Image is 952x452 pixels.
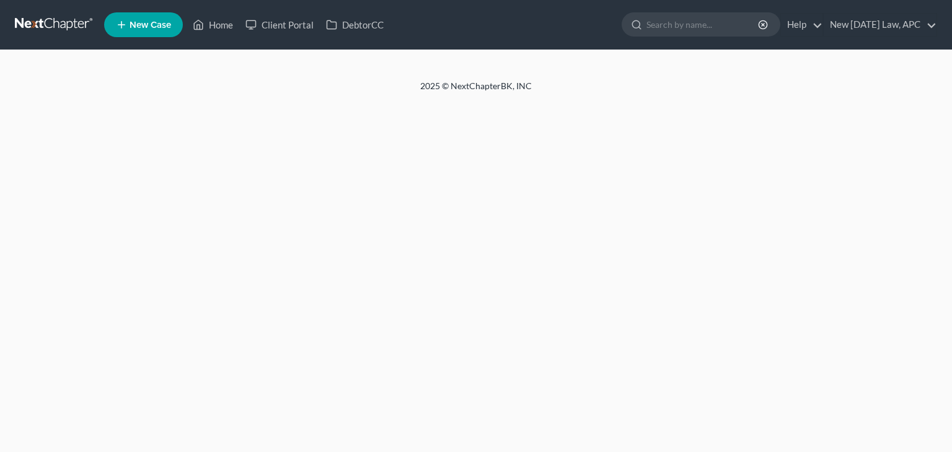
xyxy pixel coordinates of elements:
div: 2025 © NextChapterBK, INC [123,80,829,102]
a: Home [187,14,239,36]
a: New [DATE] Law, APC [824,14,937,36]
span: New Case [130,20,171,30]
a: Client Portal [239,14,320,36]
a: DebtorCC [320,14,390,36]
input: Search by name... [646,13,760,36]
a: Help [781,14,822,36]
